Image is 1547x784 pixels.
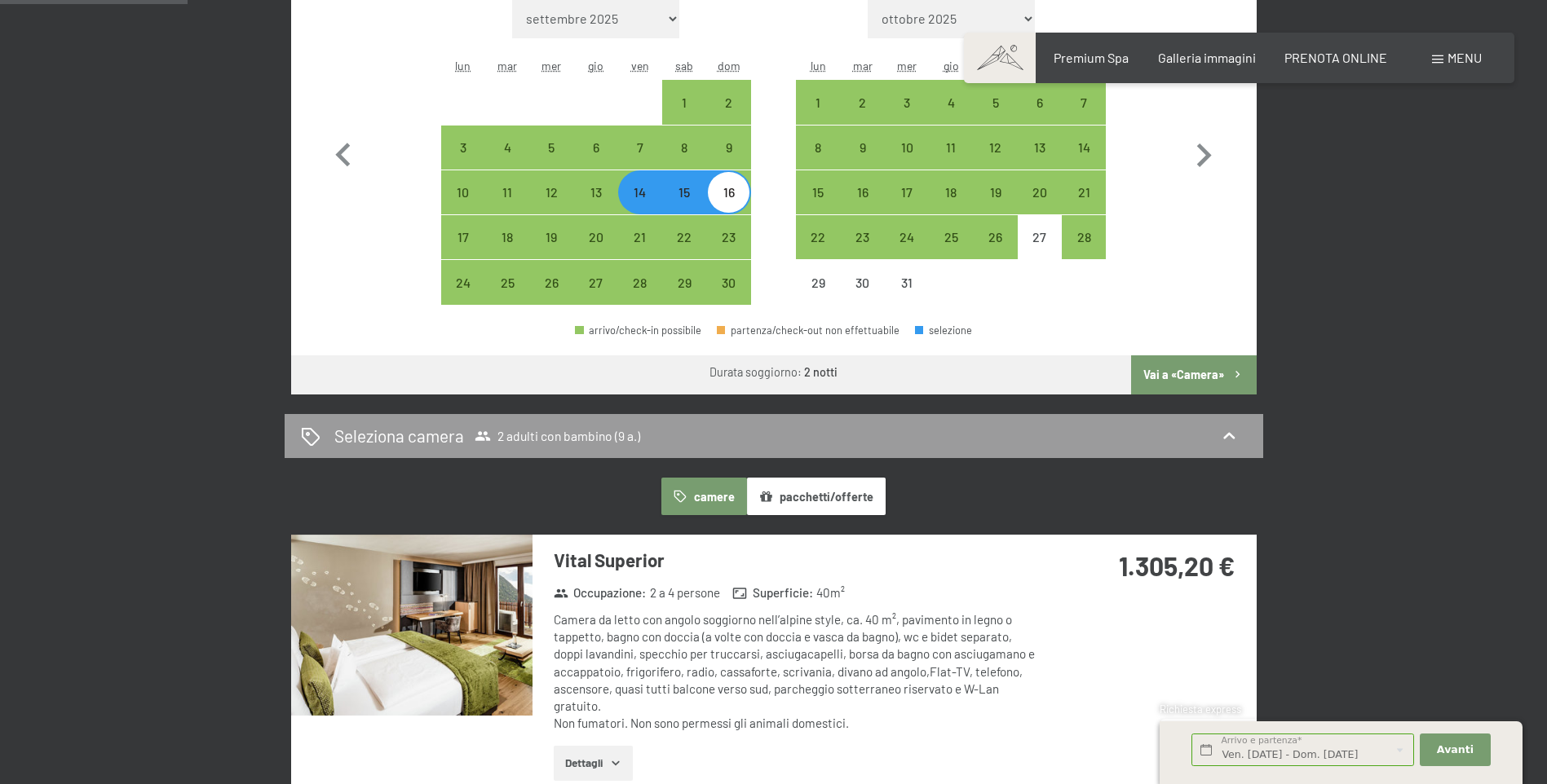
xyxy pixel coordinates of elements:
[1063,96,1104,137] div: 7
[796,215,840,259] div: Mon Dec 22 2025
[706,260,750,304] div: Sun Nov 30 2025
[443,141,484,182] div: 3
[816,584,845,601] span: 40 m²
[334,424,464,447] h2: Seleziona camera
[529,170,573,214] div: arrivo/check-in possibile
[620,231,661,271] div: 21
[485,260,529,304] div: Tue Nov 25 2025
[554,611,1039,733] div: Camera da letto con angolo soggiorno nell’alpine style, ca. 40 m², pavimento in legno o tappetto,...
[529,260,573,304] div: Wed Nov 26 2025
[796,126,840,170] div: arrivo/check-in possibile
[576,186,617,227] div: 13
[973,215,1017,259] div: arrivo/check-in possibile
[1437,742,1474,757] span: Avanti
[485,260,529,304] div: arrivo/check-in possibile
[529,215,573,259] div: arrivo/check-in possibile
[574,260,618,304] div: Thu Nov 27 2025
[973,170,1017,214] div: Fri Dec 19 2025
[885,260,929,304] div: arrivo/check-in non effettuabile
[929,170,973,214] div: Thu Dec 18 2025
[662,80,706,124] div: arrivo/check-in possibile
[973,80,1017,124] div: Fri Dec 05 2025
[796,80,840,124] div: Mon Dec 01 2025
[662,170,706,214] div: Sat Nov 15 2025
[441,260,485,304] div: Mon Nov 24 2025
[804,365,838,379] b: 2 notti
[841,215,885,259] div: Tue Dec 23 2025
[930,96,971,137] div: 4
[796,170,840,214] div: Mon Dec 15 2025
[662,260,706,304] div: Sat Nov 29 2025
[620,276,661,317] div: 28
[531,186,572,227] div: 12
[441,215,485,259] div: arrivo/check-in possibile
[485,170,529,214] div: arrivo/check-in possibile
[885,170,929,214] div: Wed Dec 17 2025
[441,260,485,304] div: arrivo/check-in possibile
[662,80,706,124] div: Sat Nov 01 2025
[575,325,701,336] div: arrivo/check-in possibile
[1119,550,1235,581] strong: 1.305,20 €
[618,215,662,259] div: Fri Nov 21 2025
[618,260,662,304] div: Fri Nov 28 2025
[1018,126,1062,170] div: Sat Dec 13 2025
[885,80,929,124] div: Wed Dec 03 2025
[1018,170,1062,214] div: arrivo/check-in possibile
[574,260,618,304] div: arrivo/check-in possibile
[576,276,617,317] div: 27
[662,126,706,170] div: Sat Nov 08 2025
[706,215,750,259] div: Sun Nov 23 2025
[574,215,618,259] div: arrivo/check-in possibile
[662,126,706,170] div: arrivo/check-in possibile
[1062,170,1106,214] div: Sun Dec 21 2025
[796,260,840,304] div: arrivo/check-in non effettuabile
[1284,50,1387,65] a: PRENOTA ONLINE
[620,141,661,182] div: 7
[973,126,1017,170] div: Fri Dec 12 2025
[455,59,471,73] abbr: lunedì
[1158,50,1256,65] span: Galleria immagini
[574,126,618,170] div: arrivo/check-in possibile
[664,276,705,317] div: 29
[706,80,750,124] div: Sun Nov 02 2025
[618,170,662,214] div: arrivo/check-in possibile
[441,170,485,214] div: arrivo/check-in possibile
[661,478,746,515] button: camere
[708,96,749,137] div: 2
[798,276,838,317] div: 29
[708,141,749,182] div: 9
[975,141,1015,182] div: 12
[529,126,573,170] div: arrivo/check-in possibile
[662,170,706,214] div: arrivo/check-in possibile
[706,126,750,170] div: Sun Nov 09 2025
[841,215,885,259] div: arrivo/check-in possibile
[706,80,750,124] div: arrivo/check-in possibile
[441,170,485,214] div: Mon Nov 10 2025
[886,231,927,271] div: 24
[886,141,927,182] div: 10
[929,170,973,214] div: arrivo/check-in possibile
[1062,215,1106,259] div: Sun Dec 28 2025
[886,186,927,227] div: 17
[975,96,1015,137] div: 5
[662,260,706,304] div: arrivo/check-in possibile
[664,96,705,137] div: 1
[886,276,927,317] div: 31
[1131,355,1256,394] button: Vai a «Camera»
[841,126,885,170] div: arrivo/check-in possibile
[1160,703,1241,716] span: Richiesta express
[973,170,1017,214] div: arrivo/check-in possibile
[975,231,1015,271] div: 26
[929,126,973,170] div: Thu Dec 11 2025
[706,260,750,304] div: arrivo/check-in possibile
[842,231,883,271] div: 23
[841,126,885,170] div: Tue Dec 09 2025
[618,260,662,304] div: arrivo/check-in possibile
[973,126,1017,170] div: arrivo/check-in possibile
[930,231,971,271] div: 25
[841,260,885,304] div: Tue Dec 30 2025
[443,276,484,317] div: 24
[1019,186,1060,227] div: 20
[897,59,917,73] abbr: mercoledì
[975,186,1015,227] div: 19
